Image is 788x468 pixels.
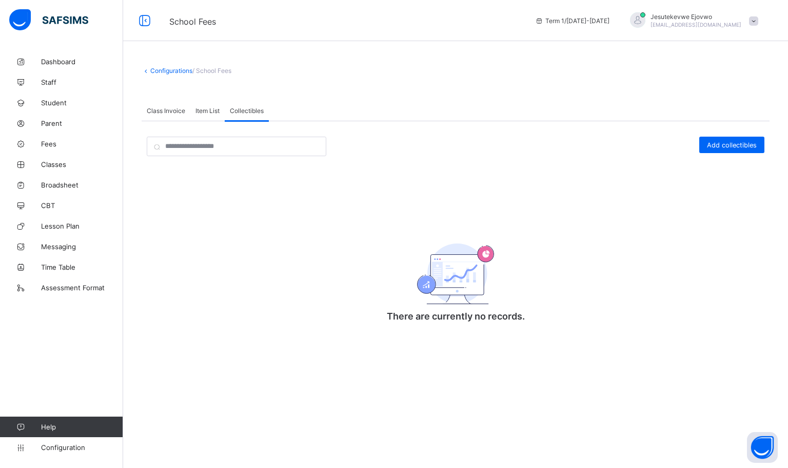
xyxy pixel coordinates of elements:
span: Staff [41,78,123,86]
span: [EMAIL_ADDRESS][DOMAIN_NAME] [651,22,741,28]
span: Configuration [41,443,123,452]
span: Jesutekevwe Ejovwo [651,13,741,21]
span: Time Table [41,263,123,271]
span: session/term information [535,17,609,25]
div: JesutekevweEjovwo [620,12,763,29]
p: There are currently no records. [353,311,558,322]
span: Item List [195,107,220,115]
span: / School Fees [192,67,231,74]
span: Assessment Format [41,284,123,292]
span: Fees [41,140,123,148]
span: Broadsheet [41,181,123,189]
span: Lesson Plan [41,222,123,230]
span: Classes [41,160,123,169]
button: Open asap [747,432,778,463]
span: Messaging [41,242,123,251]
img: safsims [9,9,88,31]
span: Student [41,99,123,107]
a: Configurations [150,67,192,74]
span: Parent [41,119,123,127]
span: Class Invoice [147,107,185,115]
span: CBT [41,201,123,210]
span: Collectibles [230,107,264,115]
div: There are currently no records. [353,215,558,336]
span: School Fees [169,16,216,27]
img: academics.830fd61bc8807c8ddf7a6434d507d981.svg [417,244,494,304]
span: Add collectibles [707,141,757,149]
span: Dashboard [41,58,123,66]
span: Help [41,423,123,431]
